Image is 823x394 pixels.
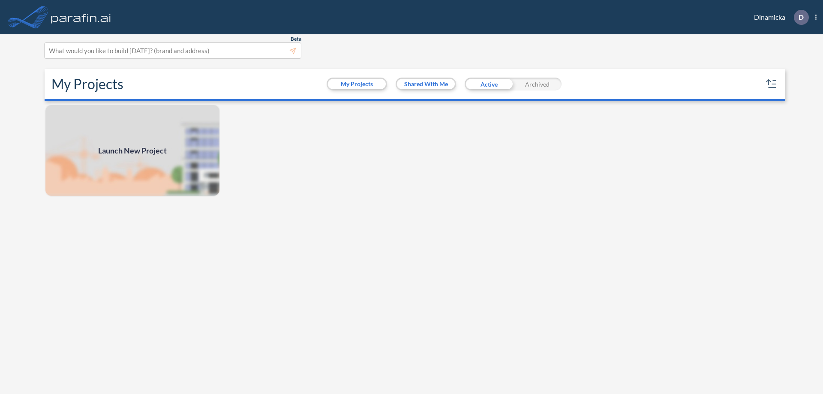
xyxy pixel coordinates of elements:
[397,79,455,89] button: Shared With Me
[45,104,220,197] img: add
[741,10,817,25] div: Dinamicka
[51,76,123,92] h2: My Projects
[49,9,113,26] img: logo
[513,78,562,90] div: Archived
[45,104,220,197] a: Launch New Project
[799,13,804,21] p: D
[98,145,167,156] span: Launch New Project
[465,78,513,90] div: Active
[291,36,301,42] span: Beta
[328,79,386,89] button: My Projects
[765,77,778,91] button: sort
